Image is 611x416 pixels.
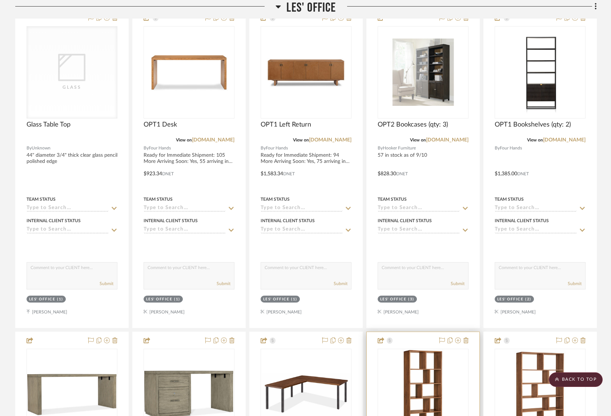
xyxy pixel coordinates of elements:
div: Team Status [378,196,407,203]
input: Type to Search… [378,205,460,212]
span: Unknown [32,145,51,152]
button: Submit [451,280,465,287]
button: Submit [334,280,347,287]
div: Internal Client Status [144,217,198,224]
span: By [27,145,32,152]
img: OPT1 Left Return [261,28,351,117]
div: (1) [57,297,63,302]
div: Les' Office [263,297,290,302]
input: Type to Search… [27,205,109,212]
span: By [378,145,383,152]
button: Submit [100,280,113,287]
div: (2) [525,297,531,302]
img: OPT1 Desk [144,28,234,117]
span: By [261,145,266,152]
div: Glass [36,84,108,91]
span: View on [176,138,192,142]
button: Submit [217,280,230,287]
div: Team Status [27,196,56,203]
a: [DOMAIN_NAME] [192,137,234,143]
input: Type to Search… [261,205,343,212]
a: [DOMAIN_NAME] [543,137,586,143]
div: Team Status [495,196,524,203]
div: Les' Office [380,297,407,302]
div: Les' Office [497,297,524,302]
img: OPT2 Bookcases (qty: 3) [378,39,468,106]
div: Internal Client Status [378,217,432,224]
input: Type to Search… [27,227,109,233]
span: Four Hands [149,145,171,152]
div: 0 [378,27,468,118]
div: Internal Client Status [495,217,549,224]
img: OPT3 Desk w/ Return [261,373,351,416]
div: 0 [261,27,351,118]
input: Type to Search… [144,227,226,233]
div: Internal Client Status [27,217,81,224]
span: Hooker Furniture [383,145,416,152]
span: OPT2 Bookcases (qty: 3) [378,121,448,129]
div: (1) [174,297,180,302]
input: Type to Search… [261,227,343,233]
input: Type to Search… [495,205,577,212]
a: [DOMAIN_NAME] [309,137,351,143]
span: View on [293,138,309,142]
span: By [495,145,500,152]
div: Team Status [144,196,173,203]
span: View on [410,138,426,142]
div: Internal Client Status [261,217,315,224]
scroll-to-top-button: BACK TO TOP [549,372,603,387]
span: OPT1 Left Return [261,121,311,129]
span: By [144,145,149,152]
input: Type to Search… [495,227,577,233]
span: OPT1 Bookshelves (qty: 2) [495,121,571,129]
input: Type to Search… [144,205,226,212]
div: Team Status [261,196,290,203]
a: [DOMAIN_NAME] [426,137,469,143]
div: Les' Office [29,297,56,302]
span: Glass Table Top [27,121,71,129]
span: Four Hands [266,145,288,152]
div: Les' Office [146,297,173,302]
div: (1) [291,297,297,302]
span: Four Hands [500,145,522,152]
span: View on [527,138,543,142]
button: Submit [568,280,582,287]
img: OPT1 Bookshelves (qty: 2) [495,28,585,117]
span: OPT1 Desk [144,121,177,129]
div: (3) [408,297,414,302]
input: Type to Search… [378,227,460,233]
